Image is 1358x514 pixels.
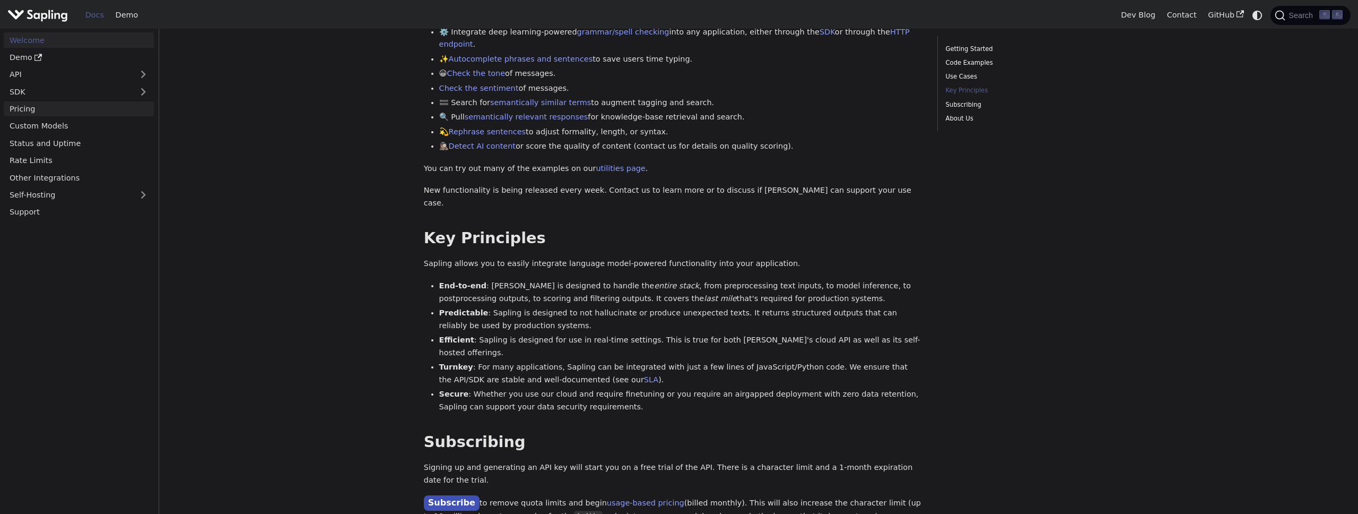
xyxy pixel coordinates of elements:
[946,44,1090,54] a: Getting Started
[439,26,922,52] li: ⚙️ Integrate deep learning-powered into any application, either through the or through the .
[439,390,469,398] strong: Secure
[439,82,922,95] li: of messages.
[4,101,154,117] a: Pricing
[4,50,154,65] a: Demo
[946,100,1090,110] a: Subscribing
[607,499,684,507] a: usage-based pricing
[596,164,645,173] a: utilities page
[439,334,922,359] li: : Sapling is designed for use in real-time settings. This is true for both [PERSON_NAME]'s cloud ...
[4,187,154,203] a: Self-Hosting
[7,7,68,23] img: Sapling.ai
[1270,6,1350,25] button: Search (Command+K)
[1332,10,1343,20] kbd: K
[424,162,922,175] p: You can try out many of the examples on our .
[424,461,922,487] p: Signing up and generating an API key will start you on a free trial of the API. There is a charac...
[946,58,1090,68] a: Code Examples
[4,170,154,185] a: Other Integrations
[447,69,505,78] a: Check the tone
[439,53,922,66] li: ✨ to save users time typing.
[439,336,474,344] strong: Efficient
[1115,7,1161,23] a: Dev Blog
[946,72,1090,82] a: Use Cases
[439,126,922,139] li: 💫 to adjust formality, length, or syntax.
[4,153,154,168] a: Rate Limits
[439,97,922,109] li: 🟰 Search for to augment tagging and search.
[439,361,922,387] li: : For many applications, Sapling can be integrated with just a few lines of JavaScript/Python cod...
[133,84,154,99] button: Expand sidebar category 'SDK'
[490,98,591,107] a: semantically similar terms
[110,7,144,23] a: Demo
[449,142,516,150] a: Detect AI content
[4,118,154,134] a: Custom Models
[80,7,110,23] a: Docs
[439,67,922,80] li: 😀 of messages.
[439,111,922,124] li: 🔍 Pull for knowledge-base retrieval and search.
[133,67,154,82] button: Expand sidebar category 'API'
[654,281,699,290] em: entire stack
[1285,11,1319,20] span: Search
[439,84,519,92] a: Check the sentiment
[4,135,154,151] a: Status and Uptime
[1319,10,1330,20] kbd: ⌘
[439,280,922,305] li: : [PERSON_NAME] is designed to handle the , from preprocessing text inputs, to model inference, t...
[449,127,526,136] a: Rephrase sentences
[7,7,72,23] a: Sapling.ai
[644,375,658,384] a: SLA
[4,32,154,48] a: Welcome
[424,495,480,511] a: Subscribe
[439,363,473,371] strong: Turnkey
[424,229,922,248] h2: Key Principles
[1161,7,1203,23] a: Contact
[4,84,133,99] a: SDK
[439,307,922,332] li: : Sapling is designed to not hallucinate or produce unexpected texts. It returns structured outpu...
[1202,7,1249,23] a: GitHub
[946,85,1090,96] a: Key Principles
[439,140,922,153] li: 🕵🏽‍♀️ or score the quality of content (contact us for details on quality scoring).
[449,55,593,63] a: Autocomplete phrases and sentences
[424,258,922,270] p: Sapling allows you to easily integrate language model-powered functionality into your application.
[439,388,922,414] li: : Whether you use our cloud and require finetuning or you require an airgapped deployment with ze...
[946,114,1090,124] a: About Us
[4,67,133,82] a: API
[465,113,588,121] a: semantically relevant responses
[704,294,736,303] em: last mile
[1250,7,1265,23] button: Switch between dark and light mode (currently system mode)
[439,281,486,290] strong: End-to-end
[424,184,922,210] p: New functionality is being released every week. Contact us to learn more or to discuss if [PERSON...
[577,28,669,36] a: grammar/spell checking
[424,433,922,452] h2: Subscribing
[4,204,154,220] a: Support
[439,309,489,317] strong: Predictable
[820,28,835,36] a: SDK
